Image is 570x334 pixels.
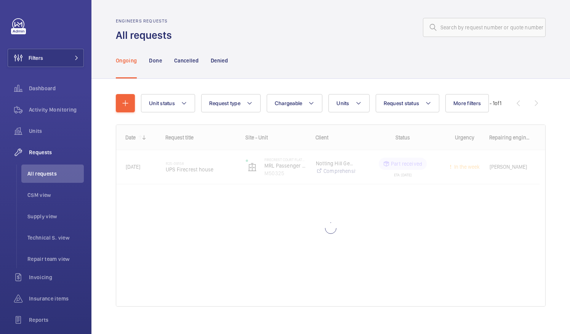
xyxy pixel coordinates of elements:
[27,191,84,199] span: CSM view
[8,49,84,67] button: Filters
[267,94,323,112] button: Chargeable
[27,234,84,241] span: Technical S. view
[336,100,349,106] span: Units
[275,100,303,106] span: Chargeable
[27,170,84,177] span: All requests
[29,85,84,92] span: Dashboard
[328,94,369,112] button: Units
[445,94,489,112] button: More filters
[116,57,137,64] p: Ongoing
[29,295,84,302] span: Insurance items
[29,149,84,156] span: Requests
[27,213,84,220] span: Supply view
[201,94,261,112] button: Request type
[209,100,240,106] span: Request type
[29,273,84,281] span: Invoicing
[384,100,419,106] span: Request status
[116,18,176,24] h2: Engineers requests
[211,57,228,64] p: Denied
[116,28,176,42] h1: All requests
[141,94,195,112] button: Unit status
[27,255,84,263] span: Repair team view
[29,127,84,135] span: Units
[487,101,501,106] span: 1 - 1 1
[149,57,162,64] p: Done
[423,18,546,37] input: Search by request number or quote number
[453,100,481,106] span: More filters
[149,100,175,106] span: Unit status
[29,316,84,324] span: Reports
[29,106,84,113] span: Activity Monitoring
[29,54,43,62] span: Filters
[376,94,440,112] button: Request status
[174,57,199,64] p: Cancelled
[495,100,500,106] span: of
